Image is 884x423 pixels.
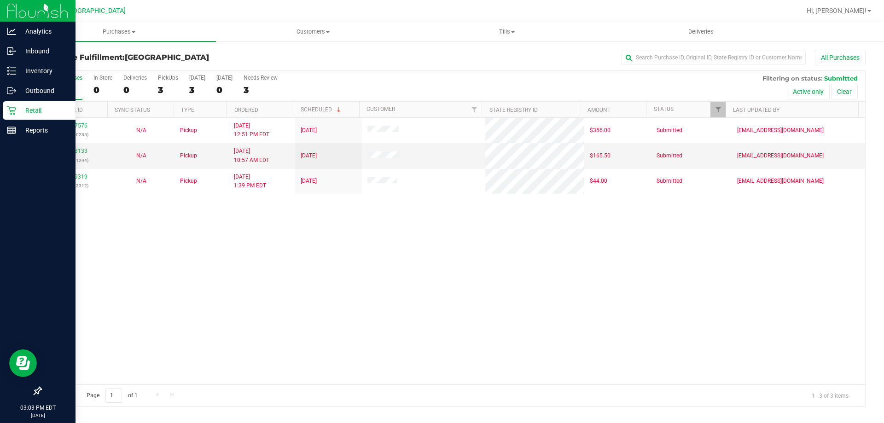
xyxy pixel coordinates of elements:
[136,151,146,160] button: N/A
[62,148,87,154] a: 11838133
[301,151,317,160] span: [DATE]
[4,404,71,412] p: 03:03 PM EDT
[4,412,71,419] p: [DATE]
[16,105,71,116] p: Retail
[16,26,71,37] p: Analytics
[189,75,205,81] div: [DATE]
[125,53,209,62] span: [GEOGRAPHIC_DATA]
[676,28,726,36] span: Deliveries
[115,107,150,113] a: Sync Status
[63,7,126,15] span: [GEOGRAPHIC_DATA]
[136,127,146,133] span: Not Applicable
[762,75,822,82] span: Filtering on status:
[234,173,266,190] span: [DATE] 1:39 PM EDT
[737,151,824,160] span: [EMAIL_ADDRESS][DOMAIN_NAME]
[180,177,197,185] span: Pickup
[657,126,682,135] span: Submitted
[105,388,122,403] input: 1
[216,75,233,81] div: [DATE]
[216,22,410,41] a: Customers
[657,177,682,185] span: Submitted
[787,84,830,99] button: Active only
[136,152,146,159] span: Not Applicable
[7,27,16,36] inline-svg: Analytics
[16,125,71,136] p: Reports
[489,107,538,113] a: State Registry ID
[590,151,611,160] span: $165.50
[301,106,343,113] a: Scheduled
[737,126,824,135] span: [EMAIL_ADDRESS][DOMAIN_NAME]
[216,85,233,95] div: 0
[590,126,611,135] span: $356.00
[804,388,856,402] span: 1 - 3 of 3 items
[22,28,216,36] span: Purchases
[410,22,604,41] a: Tills
[9,349,37,377] iframe: Resource center
[244,85,278,95] div: 3
[733,107,779,113] a: Last Updated By
[244,75,278,81] div: Needs Review
[123,85,147,95] div: 0
[301,126,317,135] span: [DATE]
[93,85,112,95] div: 0
[366,106,395,112] a: Customer
[7,86,16,95] inline-svg: Outbound
[815,50,866,65] button: All Purchases
[136,126,146,135] button: N/A
[22,22,216,41] a: Purchases
[189,85,205,95] div: 3
[180,126,197,135] span: Pickup
[7,46,16,56] inline-svg: Inbound
[79,388,145,403] span: Page of 1
[136,177,146,185] button: N/A
[158,85,178,95] div: 3
[62,174,87,180] a: 11839319
[657,151,682,160] span: Submitted
[301,177,317,185] span: [DATE]
[93,75,112,81] div: In Store
[41,53,315,62] h3: Purchase Fulfillment:
[587,107,611,113] a: Amount
[136,178,146,184] span: Not Applicable
[7,66,16,75] inline-svg: Inventory
[622,51,806,64] input: Search Purchase ID, Original ID, State Registry ID or Customer Name...
[123,75,147,81] div: Deliveries
[466,102,482,117] a: Filter
[7,106,16,115] inline-svg: Retail
[7,126,16,135] inline-svg: Reports
[604,22,798,41] a: Deliveries
[234,107,258,113] a: Ordered
[16,65,71,76] p: Inventory
[234,147,269,164] span: [DATE] 10:57 AM EDT
[216,28,409,36] span: Customers
[181,107,194,113] a: Type
[824,75,858,82] span: Submitted
[737,177,824,185] span: [EMAIL_ADDRESS][DOMAIN_NAME]
[16,85,71,96] p: Outbound
[710,102,726,117] a: Filter
[158,75,178,81] div: PickUps
[234,122,269,139] span: [DATE] 12:51 PM EDT
[62,122,87,129] a: 11837576
[831,84,858,99] button: Clear
[180,151,197,160] span: Pickup
[410,28,603,36] span: Tills
[807,7,867,14] span: Hi, [PERSON_NAME]!
[16,46,71,57] p: Inbound
[654,106,674,112] a: Status
[590,177,607,185] span: $44.00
